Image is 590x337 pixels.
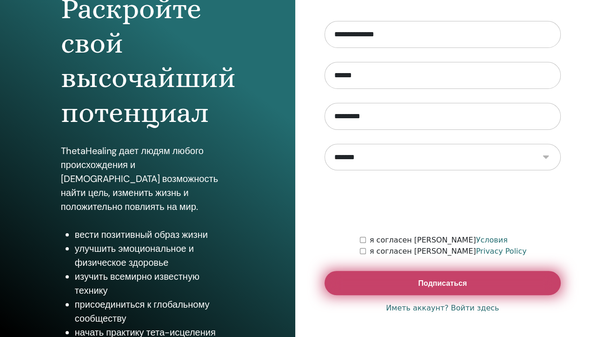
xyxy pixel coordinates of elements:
label: я согласен [PERSON_NAME] [370,235,508,246]
li: изучить всемирно известную технику [75,270,234,297]
a: Условия [476,236,508,244]
a: Privacy Policy [476,247,527,256]
iframe: reCAPTCHA [372,184,513,221]
p: ThetaHealing дает людям любого происхождения и [DEMOGRAPHIC_DATA] возможность найти цель, изменит... [61,144,234,214]
button: Подписаться [325,271,561,295]
li: присоединиться к глобальному сообществу [75,297,234,325]
a: Иметь аккаунт? Войти здесь [386,303,499,314]
label: я согласен [PERSON_NAME] [370,246,527,257]
li: улучшить эмоциональное и физическое здоровье [75,242,234,270]
span: Подписаться [418,278,467,288]
li: вести позитивный образ жизни [75,228,234,242]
